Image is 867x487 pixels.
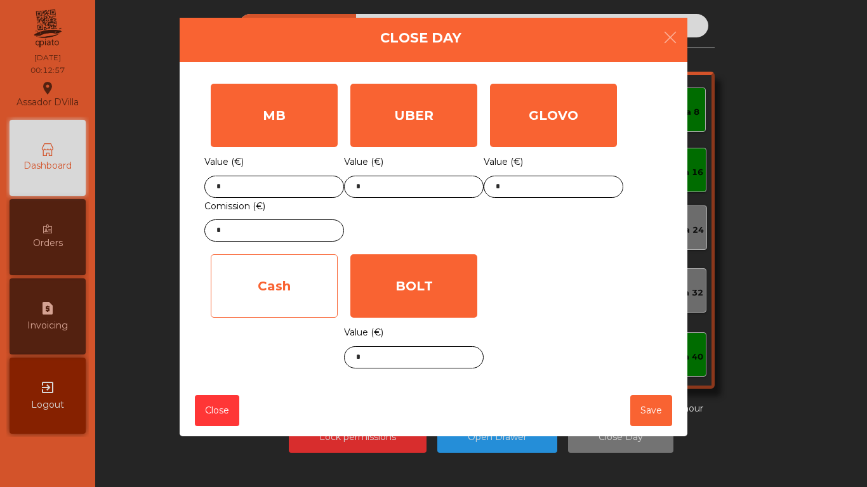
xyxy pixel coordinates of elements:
div: UBER [350,84,477,147]
label: Comission (€) [204,198,265,215]
button: Close [195,395,239,426]
label: Value (€) [344,324,383,341]
div: BOLT [350,254,477,318]
div: MB [211,84,338,147]
div: Cash [211,254,338,318]
button: Save [630,395,672,426]
label: Value (€) [484,153,523,171]
label: Value (€) [204,153,244,171]
div: GLOVO [490,84,617,147]
h4: Close Day [380,29,461,48]
label: Value (€) [344,153,383,171]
